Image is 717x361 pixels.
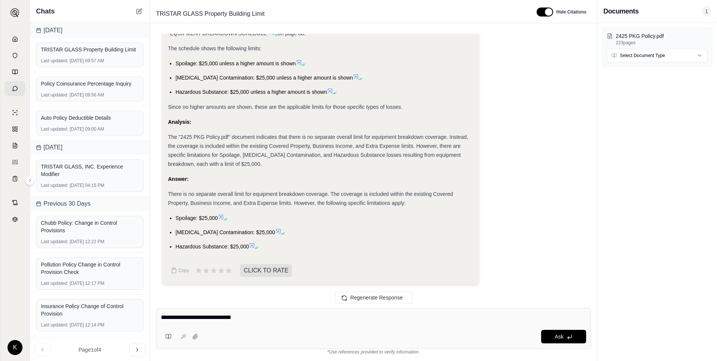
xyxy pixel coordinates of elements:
span: Spoilage: $25,000 unless a higher amount is shown [175,60,296,66]
div: Chubb Policy: Change in Control Provisions [41,219,139,234]
div: [DATE] [30,140,150,155]
button: Expand sidebar [25,176,34,185]
div: Auto Policy Deductible Details [41,114,139,122]
div: Insurance Policy Change of Control Provision [41,302,139,317]
span: There is no separate overall limit for equipment breakdown coverage. The coverage is included wit... [168,191,453,206]
span: Copy [178,268,189,274]
img: Expand sidebar [10,8,19,17]
button: 2425 PKG Policy.pdf223pages [607,32,708,46]
div: TRISTAR GLASS Property Building Limit [41,46,139,53]
div: [DATE] 12:22 PM [41,239,139,245]
span: However, there are some specific limitations for certain types of losses related to equipment bre... [168,21,445,36]
p: 2425 PKG Policy.pdf [616,32,708,40]
strong: Answer: [168,176,189,182]
span: Last updated: [41,58,68,64]
button: Expand sidebar [7,5,22,20]
div: Policy Coinsurance Percentage Inquiry [41,80,139,87]
button: New Chat [135,7,144,16]
div: [DATE] 09:00 AM [41,126,139,132]
a: Coverage Table [5,171,25,186]
span: Last updated: [41,322,68,328]
a: Contract Analysis [5,195,25,210]
a: Single Policy [5,105,25,120]
span: Ask [555,334,563,340]
span: The "2425 PKG Policy.pdf" document indicates that there is no separate overall limit for equipmen... [168,134,468,167]
span: on page 88. [278,30,306,36]
p: 223 pages [616,40,708,46]
div: [DATE] 09:57 AM [41,58,139,64]
button: Regenerate Response [335,292,412,304]
button: Copy [168,263,192,278]
strong: Analysis: [168,119,191,125]
a: Policy Comparisons [5,122,25,137]
span: Last updated: [41,92,68,98]
div: Pollution Policy Change in Control Provision Check [41,261,139,276]
span: CLICK TO RATE [240,264,292,277]
div: Edit Title [153,8,528,20]
span: Last updated: [41,280,68,286]
h3: Documents [603,6,639,17]
div: *Use references provided to verify information. [156,349,591,355]
a: Claim Coverage [5,138,25,153]
a: Documents Vault [5,48,25,63]
a: Prompt Library [5,65,25,80]
div: K [7,340,22,355]
button: Ask [541,330,586,343]
span: TRISTAR GLASS Property Building Limit [153,8,268,20]
div: [DATE] 04:15 PM [41,182,139,188]
span: Page 1 of 4 [79,346,101,353]
span: The schedule shows the following limits: [168,45,261,51]
span: Hazardous Substance: $25,000 unless a higher amount is shown [175,89,327,95]
a: Custom Report [5,155,25,170]
div: Previous 30 Days [30,196,150,211]
a: Home [5,32,25,47]
span: Since no higher amounts are shown, these are the applicable limits for those specific types of lo... [168,104,402,110]
span: Spoilage: $25,000 [175,215,218,221]
div: [DATE] 12:17 PM [41,280,139,286]
span: Hide Citations [556,9,586,15]
a: Legal Search Engine [5,212,25,227]
span: [MEDICAL_DATA] Contamination: $25,000 [175,229,275,235]
span: Last updated: [41,182,68,188]
div: [DATE] 09:56 AM [41,92,139,98]
span: Last updated: [41,126,68,132]
div: [DATE] 12:14 PM [41,322,139,328]
span: [MEDICAL_DATA] Contamination: $25,000 unless a higher amount is shown [175,75,353,81]
a: Chat [5,81,25,96]
span: 1 [702,6,711,17]
span: Hazardous Substance: $25,000 [175,244,249,250]
div: [DATE] [30,23,150,38]
span: Regenerate Response [350,295,403,301]
span: Chats [36,6,55,17]
span: Last updated: [41,239,68,245]
div: TRISTAR GLASS, INC. Experience Modifier [41,163,139,178]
